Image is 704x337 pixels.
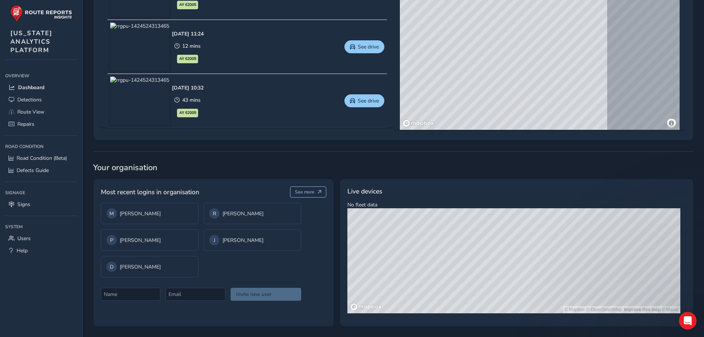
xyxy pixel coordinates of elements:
div: [PERSON_NAME] [209,208,296,219]
span: Dashboard [18,84,44,91]
button: See drive [344,40,384,53]
img: rrgpu-1424524313465 [110,77,169,125]
span: Users [17,235,31,242]
img: rr logo [10,5,72,22]
a: Dashboard [5,81,77,94]
img: rrgpu-1424524313465 [110,23,169,71]
span: AY 62005 [179,110,196,116]
div: [DATE] 11:24 [172,30,204,37]
div: System [5,221,77,232]
div: [PERSON_NAME] [209,235,296,245]
span: [US_STATE] ANALYTICS PLATFORM [10,29,52,54]
a: Repairs [5,118,77,130]
span: Route View [17,108,44,115]
div: [PERSON_NAME] [106,235,193,245]
span: Detections [17,96,42,103]
div: [DATE] 10:32 [172,84,204,91]
span: AY 62005 [179,56,196,62]
span: Help [17,247,28,254]
div: Road Condition [5,141,77,152]
a: Help [5,245,77,257]
a: Defects Guide [5,164,77,176]
input: Email [166,288,225,301]
span: D [110,263,113,270]
span: M [109,210,114,217]
span: Your organisation [93,162,694,173]
div: No fleet data [340,179,694,327]
span: Road Condition (Beta) [17,155,67,162]
input: Name [101,288,160,301]
button: See drive [344,94,384,107]
span: Live devices [347,186,382,196]
span: Repairs [17,121,34,128]
span: 43 mins [182,97,201,104]
span: Defects Guide [17,167,49,174]
a: Users [5,232,77,245]
a: Road Condition (Beta) [5,152,77,164]
div: Signage [5,187,77,198]
button: See more [290,186,327,198]
span: See drive [358,43,379,50]
div: [PERSON_NAME] [106,208,193,219]
span: P [110,237,113,244]
iframe: Intercom live chat [679,312,697,330]
span: Most recent logins in organisation [101,187,199,197]
div: [PERSON_NAME] [106,262,193,272]
span: AY 62005 [179,2,196,8]
div: Overview [5,70,77,81]
span: R [213,210,216,217]
a: Signs [5,198,77,210]
span: Signs [17,201,30,208]
a: Detections [5,94,77,106]
span: 12 mins [182,43,201,50]
span: J [214,237,215,244]
span: See drive [358,97,379,104]
a: Route View [5,106,77,118]
span: See more [295,189,314,195]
